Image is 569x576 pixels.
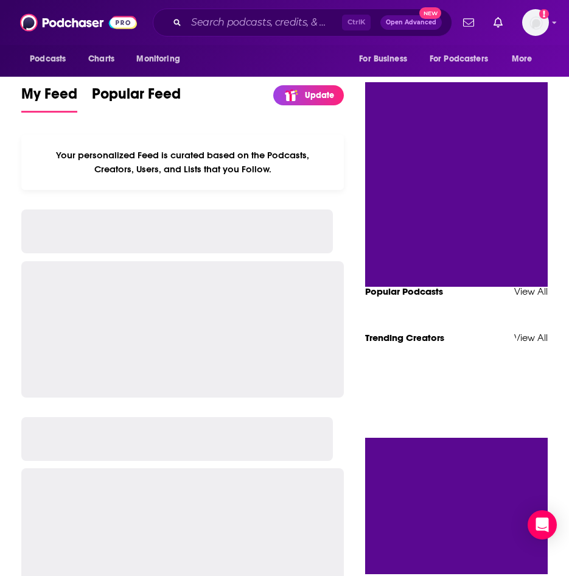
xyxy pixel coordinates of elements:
span: More [512,51,532,68]
a: Update [273,85,344,105]
button: open menu [503,47,548,71]
span: Charts [88,51,114,68]
div: Your personalized Feed is curated based on the Podcasts, Creators, Users, and Lists that you Follow. [21,135,344,190]
a: My Feed [21,85,77,113]
span: Ctrl K [342,15,371,30]
a: Popular Feed [92,85,181,113]
button: open menu [351,47,422,71]
span: Podcasts [30,51,66,68]
a: View All [514,332,548,343]
button: open menu [21,47,82,71]
span: Monitoring [136,51,180,68]
a: View All [514,286,548,297]
button: open menu [128,47,195,71]
svg: Add a profile image [539,9,549,19]
a: Show notifications dropdown [489,12,508,33]
span: My Feed [21,85,77,110]
a: Show notifications dropdown [458,12,479,33]
input: Search podcasts, credits, & more... [186,13,342,32]
button: open menu [422,47,506,71]
a: Trending Creators [365,332,444,343]
span: Logged in as veronica.smith [522,9,549,36]
button: Open AdvancedNew [380,15,442,30]
span: For Podcasters [430,51,488,68]
img: User Profile [522,9,549,36]
img: Podchaser - Follow, Share and Rate Podcasts [20,11,137,34]
span: Open Advanced [386,19,436,26]
a: Popular Podcasts [365,286,443,297]
div: Search podcasts, credits, & more... [153,9,452,37]
span: Popular Feed [92,85,181,110]
a: Charts [80,47,122,71]
span: For Business [359,51,407,68]
p: Update [305,90,334,100]
button: Show profile menu [522,9,549,36]
span: New [419,7,441,19]
div: Open Intercom Messenger [528,510,557,539]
